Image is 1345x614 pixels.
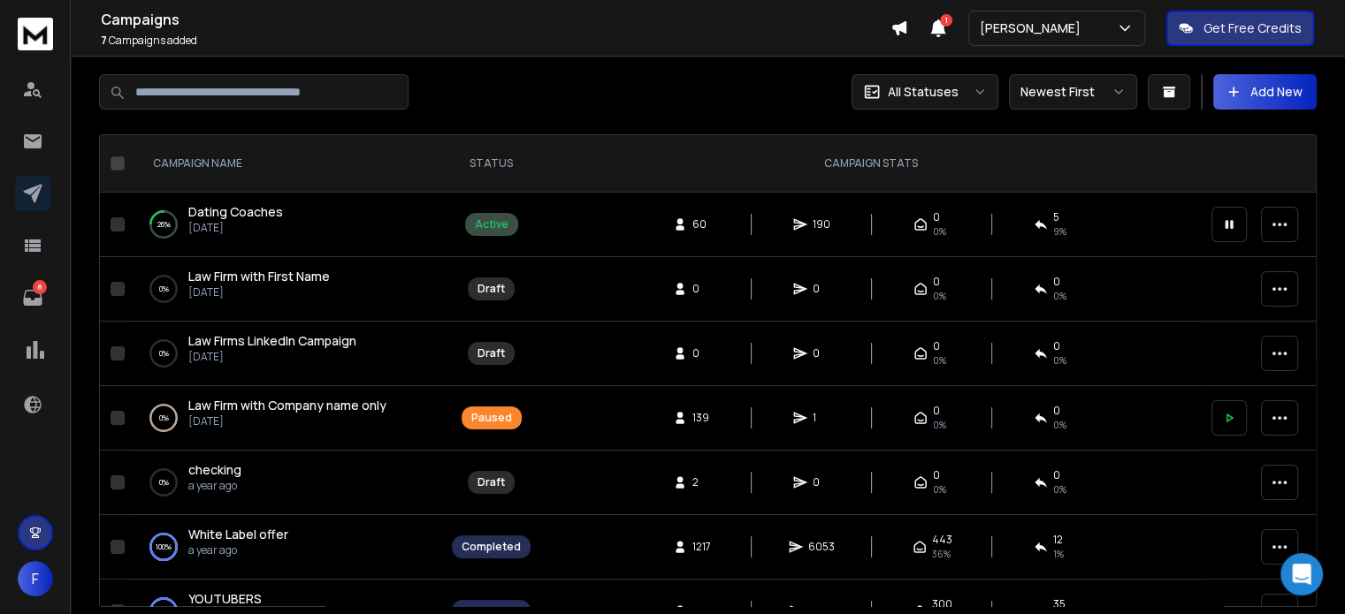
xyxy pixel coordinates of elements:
span: 0% [933,482,946,497]
th: STATUS [441,135,541,193]
span: 1 [940,14,952,27]
span: 0 % [933,418,946,432]
span: 1217 [692,540,711,554]
span: 0% [933,224,946,239]
p: 8 [33,280,47,294]
span: 0% [1053,289,1066,303]
h1: Campaigns [101,9,890,30]
a: White Label offer [188,526,288,543]
p: Campaigns added [101,34,890,48]
img: logo [18,18,53,50]
span: 7 [101,33,107,48]
span: White Label offer [188,526,288,542]
a: Law Firm with First Name [188,268,330,285]
span: checking [188,461,241,478]
span: 2 [692,475,710,489]
p: [PERSON_NAME] [980,19,1088,37]
span: 0 [933,275,940,289]
td: 26%Dating Coaches[DATE] [132,193,441,257]
span: Law Firm with First Name [188,268,330,284]
button: F [18,561,53,596]
p: 100 % [156,538,172,556]
p: Get Free Credits [1204,19,1302,37]
td: 0%Law Firm with First Name[DATE] [132,257,441,322]
a: Law Firms LinkedIn Campaign [188,332,356,350]
span: Law Firms LinkedIn Campaign [188,332,356,349]
p: [DATE] [188,350,356,364]
div: Active [475,217,508,231]
div: Paused [471,411,512,425]
p: 0 % [159,280,169,298]
span: 0 [692,282,710,296]
div: Draft [478,346,505,360]
div: Open Intercom Messenger [1280,553,1323,595]
p: 0 % [159,345,169,362]
span: 0 % [1053,418,1066,432]
div: Draft [478,475,505,489]
p: [DATE] [188,285,330,299]
span: 0 [1053,404,1060,418]
span: Dating Coaches [188,203,283,220]
span: 0% [933,289,946,303]
span: 0 [1053,339,1060,353]
a: 8 [15,280,50,315]
td: 100%White Label offera year ago [132,515,441,580]
span: 300 [932,597,952,611]
p: 0 % [159,474,169,491]
th: CAMPAIGN STATS [541,135,1201,193]
span: 35 [1053,597,1066,611]
th: CAMPAIGN NAME [132,135,441,193]
span: 443 [932,533,952,547]
p: All Statuses [888,83,959,101]
span: 0% [1053,482,1066,497]
p: a year ago [188,543,288,557]
p: a year ago [188,479,241,493]
span: 36 % [932,547,951,561]
button: Add New [1213,74,1317,110]
div: Completed [462,540,521,554]
span: 0% [933,353,946,368]
td: 0%checkinga year ago [132,451,441,515]
a: YOUTUBERS [188,590,262,608]
span: 6053 [808,540,835,554]
span: 0 [1053,468,1060,482]
span: 0% [1053,353,1066,368]
span: 60 [692,217,710,231]
button: Get Free Credits [1166,11,1314,46]
p: 26 % [157,216,171,233]
span: 1 % [1053,547,1064,561]
span: 0 [933,339,940,353]
td: 0%Law Firms LinkedIn Campaign[DATE] [132,322,441,386]
span: 0 [813,282,830,296]
a: Law Firm with Company name only [188,397,386,414]
span: 12 [1053,533,1063,547]
span: 0 [813,346,830,360]
span: 139 [692,411,710,425]
div: Draft [478,282,505,296]
a: checking [188,461,241,479]
a: Dating Coaches [188,203,283,221]
span: 0 [692,346,710,360]
p: [DATE] [188,414,386,428]
p: 0 % [159,409,169,427]
span: 0 [813,475,830,489]
span: 5 [1053,210,1059,224]
span: 0 [933,404,940,418]
td: 0%Law Firm with Company name only[DATE] [132,386,441,451]
span: YOUTUBERS [188,590,262,607]
span: Law Firm with Company name only [188,397,386,413]
button: Newest First [1009,74,1137,110]
span: 0 [933,468,940,482]
span: 190 [813,217,830,231]
span: 1 [813,411,830,425]
span: 9 % [1053,224,1066,239]
p: [DATE] [188,221,283,235]
span: 0 [1053,275,1060,289]
span: 0 [933,210,940,224]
